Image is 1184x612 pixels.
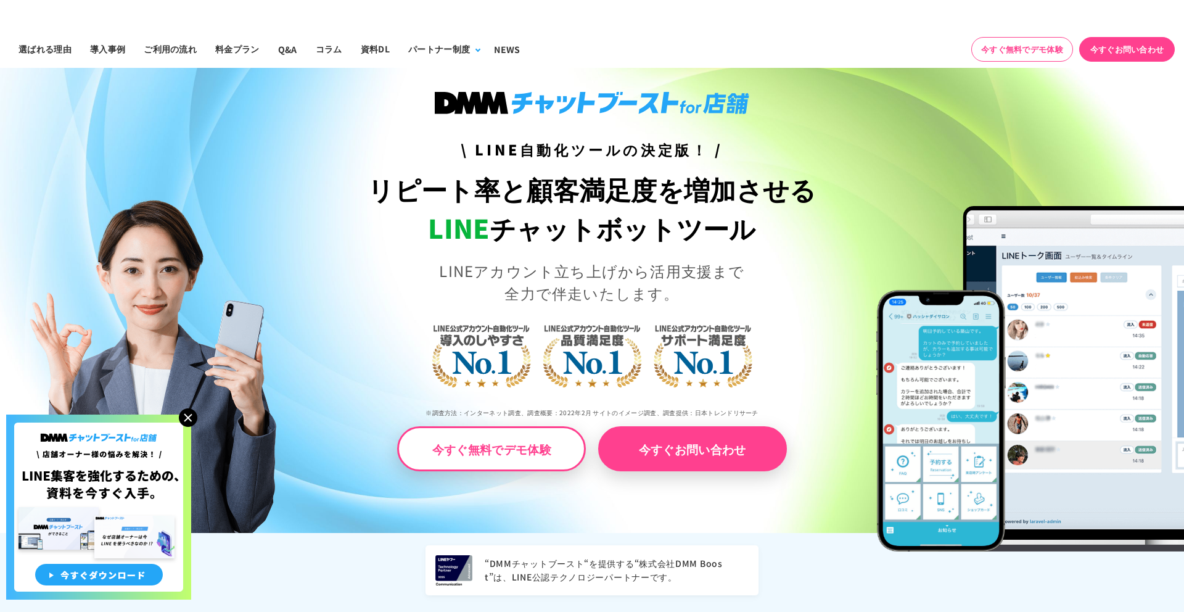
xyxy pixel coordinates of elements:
[9,30,81,68] a: 選ばれる理由
[1079,37,1175,62] a: 今すぐお問い合わせ
[206,30,269,68] a: 料金プラン
[485,30,529,68] a: NEWS
[6,415,191,600] img: 店舗オーナー様の悩みを解決!LINE集客を狂化するための資料を今すぐ入手!
[134,30,206,68] a: ご利用の流れ
[435,555,472,585] img: LINEヤフー Technology Partner 2025
[269,30,306,68] a: Q&A
[598,426,787,471] a: 今すぐお問い合わせ
[296,399,888,426] p: ※調査方法：インターネット調査、調査概要：2022年2月 サイトのイメージ調査、調査提供：日本トレンドリサーチ
[971,37,1073,62] a: 今すぐ無料でデモ体験
[392,276,792,431] img: LINE公式アカウント自動化ツール導入のしやすさNo.1｜LINE公式アカウント自動化ツール品質満足度No.1｜LINE公式アカウント自動化ツールサポート満足度No.1
[296,260,888,304] p: LINEアカウント立ち上げから活用支援まで 全力で伴走いたします。
[6,415,191,429] a: 店舗オーナー様の悩みを解決!LINE集客を狂化するための資料を今すぐ入手!
[397,426,586,471] a: 今すぐ無料でデモ体験
[351,30,399,68] a: 資料DL
[408,43,470,56] div: パートナー制度
[296,170,888,247] h1: リピート率と顧客満足度を増加させる チャットボットツール
[485,557,749,584] p: “DMMチャットブースト“を提供する“株式会社DMM Boost”は、LINE公認テクノロジーパートナーです。
[428,209,489,246] span: LINE
[306,30,351,68] a: コラム
[296,139,888,160] h3: \ LINE自動化ツールの決定版！ /
[81,30,134,68] a: 導入事例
